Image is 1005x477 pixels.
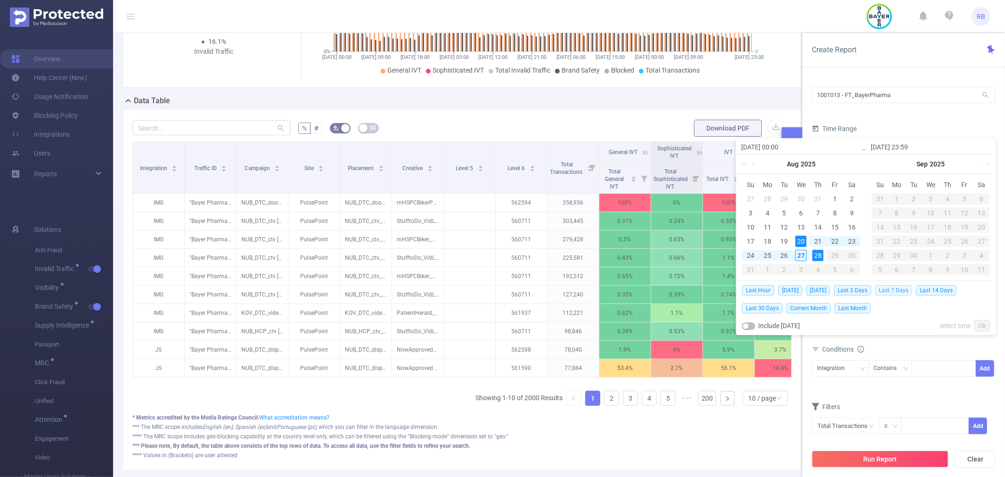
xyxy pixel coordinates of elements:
td: September 30, 2025 [906,248,923,263]
div: 15 [829,222,841,233]
span: Sophisticated IVT [657,145,692,159]
td: September 24, 2025 [923,234,940,248]
i: icon: caret-down [379,168,384,171]
div: 22 [829,236,841,247]
tspan: [DATE] 00:00 [322,54,351,60]
div: Invalid Traffic [175,47,253,57]
a: Blocking Policy [11,106,78,125]
span: Level 6 [507,165,526,172]
a: 2025 [800,155,817,173]
a: Overview [11,49,61,68]
td: August 8, 2025 [826,206,843,220]
td: August 26, 2025 [776,248,793,263]
td: September 14, 2025 [872,220,889,234]
a: 4 [642,391,656,405]
span: General IVT [387,66,421,74]
div: 5 [779,207,790,219]
li: 4 [642,391,657,406]
div: 30 [795,193,807,205]
td: August 1, 2025 [826,192,843,206]
p: NUB_DTC_dooh [259311] [237,194,288,212]
a: Sep [916,155,929,173]
button: Run Report [812,451,948,468]
i: icon: caret-up [275,164,280,167]
a: Previous month (PageUp) [750,155,759,173]
td: October 8, 2025 [923,263,940,277]
td: September 2, 2025 [906,192,923,206]
td: September 20, 2025 [973,220,990,234]
tspan: [DATE] 06:00 [556,54,586,60]
div: 13 [795,222,807,233]
div: 25 [762,250,773,261]
span: 16.1% [208,38,226,45]
span: Sa [973,181,990,189]
tspan: [DATE] 21:00 [517,54,547,60]
td: September 3, 2025 [923,192,940,206]
div: 28 [762,193,773,205]
div: 28 [812,250,824,261]
span: MRC [35,360,52,366]
i: icon: down [903,366,909,372]
i: icon: caret-up [530,164,535,167]
div: 16 [846,222,858,233]
td: September 16, 2025 [906,220,923,234]
td: October 7, 2025 [906,263,923,277]
th: Thu [809,178,826,192]
tspan: [DATE] 18:00 [400,54,430,60]
div: 19 [779,236,790,247]
td: August 31, 2025 [742,263,759,277]
td: July 29, 2025 [776,192,793,206]
span: Fr [956,181,973,189]
td: October 3, 2025 [956,248,973,263]
td: September 13, 2025 [973,206,990,220]
th: Tue [776,178,793,192]
div: Integration [817,361,851,376]
img: Protected Media [10,8,103,27]
td: August 21, 2025 [809,234,826,248]
span: RB [977,7,985,26]
span: Th [939,181,956,189]
i: icon: caret-up [172,164,177,167]
div: 31 [872,193,889,205]
div: 4 [939,193,956,205]
i: icon: caret-up [379,164,384,167]
td: August 22, 2025 [826,234,843,248]
i: Filter menu [586,142,599,193]
td: September 25, 2025 [939,234,956,248]
div: Sort [274,164,280,170]
td: October 4, 2025 [973,248,990,263]
input: End date [871,141,991,153]
p: "Bayer Pharma US" [26400] [185,194,236,212]
i: Filter menu [637,163,651,193]
a: Last year (Control + left) [740,155,752,173]
span: We [923,181,940,189]
div: 31 [812,193,824,205]
td: July 27, 2025 [742,192,759,206]
li: 5 [661,391,676,406]
button: Download PDF [694,120,762,137]
td: September 5, 2025 [956,192,973,206]
td: October 1, 2025 [923,248,940,263]
td: August 7, 2025 [809,206,826,220]
i: icon: caret-up [478,164,483,167]
div: Contains [874,361,903,376]
td: August 27, 2025 [793,248,810,263]
li: Next Page [720,391,735,406]
tspan: [DATE] 03:00 [439,54,468,60]
div: Sort [733,175,739,181]
span: Brand Safety [35,303,76,310]
div: 29 [779,193,790,205]
div: 18 [762,236,773,247]
i: icon: left [571,395,577,401]
tspan: [DATE] 09:00 [674,54,703,60]
p: IMG [133,194,184,212]
i: icon: caret-down [172,168,177,171]
td: August 19, 2025 [776,234,793,248]
p: PulsePoint [288,194,340,212]
div: 7 [812,207,824,219]
i: icon: caret-down [427,168,433,171]
div: 6 [973,193,990,205]
a: 5 [661,391,675,405]
th: Sun [872,178,889,192]
th: Thu [939,178,956,192]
